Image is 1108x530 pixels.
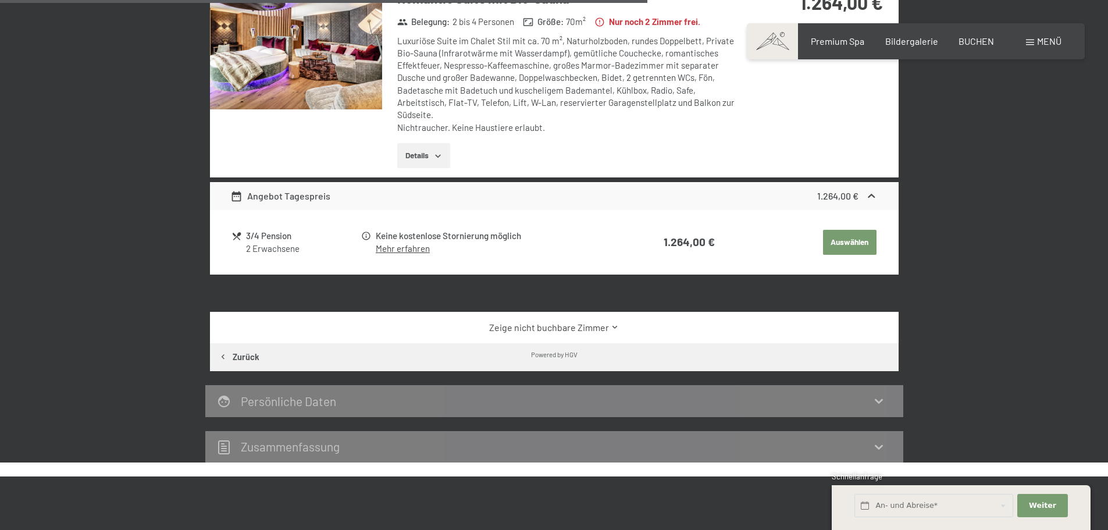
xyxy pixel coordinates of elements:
[376,229,618,243] div: Keine kostenlose Stornierung möglich
[397,16,450,28] strong: Belegung :
[210,343,268,371] button: Zurück
[397,35,743,134] div: Luxuriöse Suite im Chalet Stil mit ca. 70 m², Naturholzboden, rundes Doppelbett, Private Bio-Saun...
[832,472,882,481] span: Schnellanfrage
[1037,35,1061,47] span: Menü
[376,243,430,254] a: Mehr erfahren
[397,143,450,169] button: Details
[823,230,877,255] button: Auswählen
[531,350,578,359] div: Powered by HGV
[1029,500,1056,511] span: Weiter
[241,439,340,454] h2: Zusammen­fassung
[664,235,715,248] strong: 1.264,00 €
[230,321,878,334] a: Zeige nicht buchbare Zimmer
[241,394,336,408] h2: Persönliche Daten
[594,16,700,28] strong: Nur noch 2 Zimmer frei.
[453,16,514,28] span: 2 bis 4 Personen
[210,182,899,210] div: Angebot Tagespreis1.264,00 €
[566,16,586,28] span: 70 m²
[817,190,858,201] strong: 1.264,00 €
[811,35,864,47] a: Premium Spa
[959,35,994,47] a: BUCHEN
[523,16,564,28] strong: Größe :
[246,243,359,255] div: 2 Erwachsene
[246,229,359,243] div: 3/4 Pension
[1017,494,1067,518] button: Weiter
[230,189,330,203] div: Angebot Tagespreis
[885,35,938,47] a: Bildergalerie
